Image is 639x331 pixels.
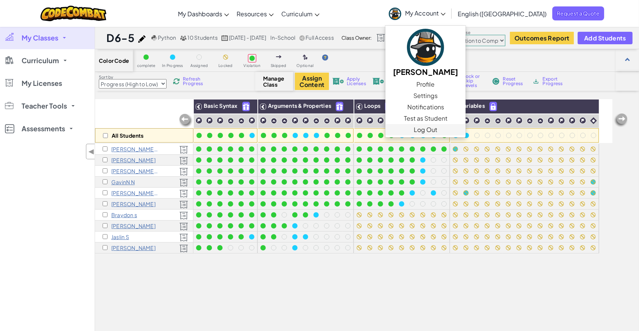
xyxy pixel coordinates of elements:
div: Class Owner: [342,33,372,44]
span: Apply Licenses [347,77,366,86]
img: IconPracticeLevel.svg [495,118,501,124]
a: Log Out [385,124,466,135]
img: Licensed [179,179,188,187]
img: IconChallengeLevel.svg [463,117,470,124]
span: complete [137,64,156,68]
span: Lock or Skip Levels [463,74,485,88]
span: Refresh Progress [183,77,206,86]
img: IconPracticeLevel.svg [537,118,544,124]
h5: [PERSON_NAME] [393,66,458,78]
span: Notifications [407,103,444,112]
p: jayvin m [111,245,156,251]
span: Variables [460,102,485,109]
p: Braydon s [111,212,137,218]
img: IconArchive.svg [532,78,539,85]
span: Export Progress [543,77,566,86]
span: My Account [405,9,446,17]
p: All Students [112,132,144,138]
a: Profile [385,79,466,90]
img: Arrow_Left_Inactive.png [613,113,628,128]
img: IconChallengeLevel.svg [302,117,309,124]
img: IconLicenseRevoke.svg [372,78,384,85]
span: My Dashboards [178,10,222,18]
img: MultipleUsers.png [180,35,187,41]
label: Sort by [99,74,167,80]
img: calendar.svg [221,35,228,41]
span: Full Access [305,34,334,41]
span: Color Code [99,57,129,64]
button: Outcomes Report [510,32,574,44]
img: IconPracticeLevel.svg [527,118,533,124]
img: IconChallengeLevel.svg [473,117,480,124]
img: IconChallengeLevel.svg [569,117,576,124]
img: IconChallengeLevel.svg [547,117,555,124]
a: Notifications [385,101,466,113]
a: [PERSON_NAME] [385,28,466,79]
img: IconChallengeLevel.svg [366,117,374,124]
p: Beckett M [111,190,159,196]
img: IconOptionalLevel.svg [303,54,308,61]
span: Loops [364,102,380,109]
span: Add Students [584,35,626,41]
span: Optional [297,64,314,68]
img: IconChallengeLevel.svg [558,117,565,124]
img: iconPencil.svg [138,35,146,43]
span: Arguments & Properties [268,102,331,109]
img: IconChallengeLevel.svg [260,117,267,124]
img: IconChallengeLevel.svg [248,117,256,124]
img: IconPracticeLevel.svg [228,118,234,124]
span: Reset Progress [503,77,525,86]
img: Arrow_Left_Inactive.png [178,113,193,128]
p: Alston L [111,146,159,152]
span: In Progress [162,64,183,68]
img: Licensed [179,222,188,231]
div: in-school [270,34,296,41]
img: IconChallengeLevel.svg [505,117,512,124]
span: Violation [243,64,260,68]
img: IconReload.svg [173,78,180,85]
span: My Classes [22,34,58,41]
img: IconChallengeLevel.svg [516,117,523,124]
img: Licensed [179,168,188,176]
img: Licensed [179,211,188,220]
p: Jaslin S [111,234,129,240]
img: IconPracticeLevel.svg [271,118,277,124]
img: Licensed [179,244,188,253]
img: IconPracticeLevel.svg [324,118,330,124]
label: Select Course [441,30,505,36]
img: IconChallengeLevel.svg [206,117,213,124]
img: IconShare_Gray.svg [299,35,305,41]
img: IconLicenseApply.svg [332,78,344,85]
button: Assign Content [295,73,329,90]
img: IconChallengeLevel.svg [291,117,299,124]
a: My Dashboards [174,3,233,24]
img: IconIntro.svg [590,117,597,124]
span: [DATE] - [DATE] [229,34,266,41]
span: Skipped [271,64,287,68]
p: GavinN N [111,179,135,185]
img: avatar [389,8,401,20]
img: Licensed [179,146,188,154]
span: Teacher Tools [22,103,67,109]
a: Settings [385,90,466,101]
span: English ([GEOGRAPHIC_DATA]) [458,10,547,18]
span: Request a Quote [552,6,604,20]
img: IconFreeLevelv2.svg [243,102,249,111]
img: IconChallengeLevel.svg [377,117,384,124]
img: Licensed [179,200,188,209]
p: Selena H [111,157,156,163]
span: Python [158,34,176,41]
img: Licensed [179,190,188,198]
span: ◀ [88,146,95,157]
button: Add Students [578,32,632,44]
span: Locked [218,64,232,68]
img: Licensed [179,157,188,165]
img: CodeCombat logo [41,6,107,21]
img: IconChallengeLevel.svg [344,117,352,124]
span: Curriculum [281,10,313,18]
span: Basic Syntax [204,102,238,109]
img: IconChallengeLevel.svg [356,117,363,124]
img: IconPracticeLevel.svg [281,118,288,124]
img: avatar [407,29,444,66]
